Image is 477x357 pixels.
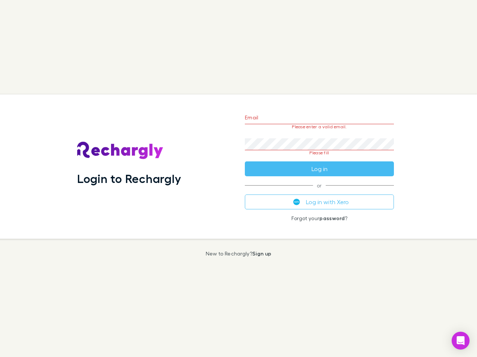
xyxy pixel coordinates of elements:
p: Forgot your ? [245,215,394,221]
p: New to Rechargly? [206,251,272,257]
img: Rechargly's Logo [77,142,164,160]
div: Open Intercom Messenger [452,332,470,350]
p: Please fill [245,150,394,155]
h1: Login to Rechargly [77,171,181,186]
img: Xero's logo [293,199,300,205]
button: Log in [245,161,394,176]
a: password [319,215,345,221]
p: Please enter a valid email. [245,124,394,129]
a: Sign up [252,250,271,257]
span: or [245,185,394,186]
button: Log in with Xero [245,194,394,209]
